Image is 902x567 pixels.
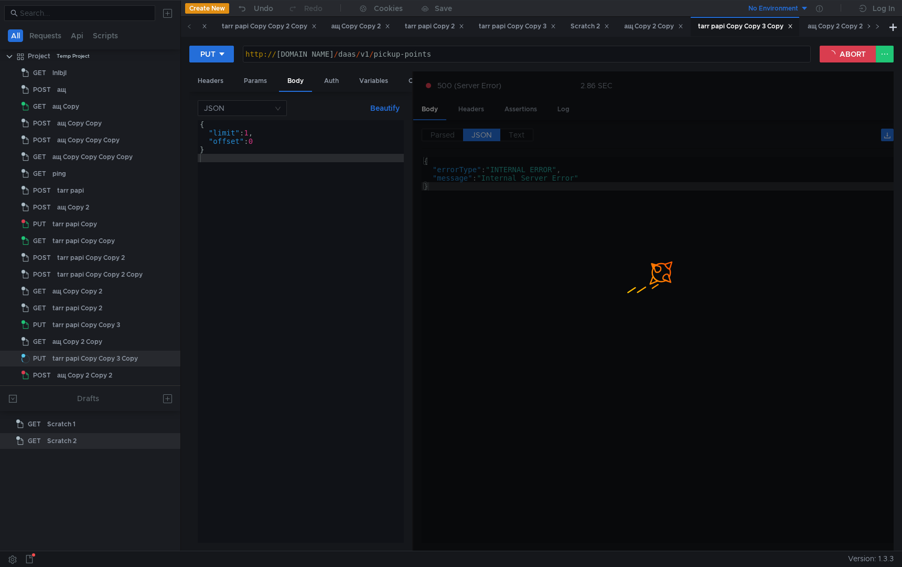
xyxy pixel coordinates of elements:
[33,99,46,114] span: GET
[235,71,275,91] div: Params
[28,48,50,64] div: Project
[77,392,99,405] div: Drafts
[873,2,895,15] div: Log In
[26,29,65,42] button: Requests
[33,300,46,316] span: GET
[33,65,46,81] span: GET
[33,132,51,148] span: POST
[52,216,97,232] div: tarr papi Copy
[22,355,30,363] span: Loading...
[189,71,232,91] div: Headers
[33,149,46,165] span: GET
[20,7,149,19] input: Search...
[57,199,89,215] div: ащ Copy 2
[28,416,41,432] span: GET
[52,283,102,299] div: ащ Copy Copy 2
[748,4,798,14] div: No Environment
[571,21,609,32] div: Scratch 2
[52,166,66,182] div: ping
[52,149,133,165] div: ащ Copy Copy Copy Copy
[52,99,79,114] div: ащ Copy
[28,433,41,449] span: GET
[479,21,556,32] div: tarr papi Copy Copy 3
[52,351,138,366] div: tarr papi Copy Copy 3 Copy
[281,1,330,16] button: Redo
[33,166,46,182] span: GET
[52,317,120,333] div: tarr papi Copy Copy 3
[435,5,452,12] div: Save
[68,29,87,42] button: Api
[304,2,323,15] div: Redo
[57,48,90,64] div: Temp Project
[33,216,46,232] span: PUT
[698,21,793,32] div: tarr papi Copy Copy 3 Copy
[316,71,347,91] div: Auth
[57,367,112,383] div: ащ Copy 2 Copy 2
[57,250,125,266] div: tarr papi Copy Copy 2
[400,71,435,91] div: Other
[33,351,46,366] span: PUT
[33,199,51,215] span: POST
[47,416,76,432] div: Scratch 1
[57,132,120,148] div: ащ Copy Copy Copy
[624,21,683,32] div: ащ Copy 2 Copy
[33,250,51,266] span: POST
[351,71,396,91] div: Variables
[8,29,23,42] button: All
[33,82,51,98] span: POST
[57,82,66,98] div: ащ
[405,21,464,32] div: tarr papi Copy 2
[254,2,273,15] div: Undo
[47,433,77,449] div: Scratch 2
[52,65,67,81] div: lnlbjl
[57,267,143,282] div: tarr papi Copy Copy 2 Copy
[33,233,46,249] span: GET
[200,48,216,60] div: PUT
[229,1,281,16] button: Undo
[366,102,404,114] button: Beautify
[331,21,391,32] div: ащ Copy Copy 2
[189,46,234,62] button: PUT
[57,183,84,198] div: tarr papi
[185,3,229,14] button: Create New
[57,115,102,131] div: ащ Copy Copy
[52,334,102,350] div: ащ Copy 2 Copy
[33,267,51,282] span: POST
[222,21,317,32] div: tarr papi Copy Copy 2 Copy
[808,21,872,32] div: ащ Copy 2 Copy 2
[33,183,51,198] span: POST
[33,317,46,333] span: PUT
[374,2,403,15] div: Cookies
[33,367,51,383] span: POST
[52,300,102,316] div: tarr papi Copy 2
[848,551,894,566] span: Version: 1.3.3
[820,46,876,62] button: ABORT
[52,233,115,249] div: tarr papi Copy Copy
[279,71,312,92] div: Body
[33,115,51,131] span: POST
[33,334,46,350] span: GET
[33,283,46,299] span: GET
[90,29,121,42] button: Scripts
